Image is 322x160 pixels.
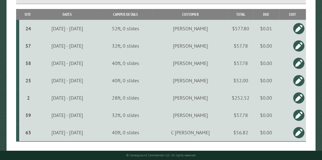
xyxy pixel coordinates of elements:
td: $52.00 [228,72,253,89]
td: $57.78 [228,37,253,54]
div: [DATE] - [DATE] [37,60,97,66]
td: 52ft, 0 slides [98,20,152,37]
div: 57 [22,43,35,49]
td: 40ft, 0 slides [98,124,152,141]
td: $0.00 [253,124,279,141]
td: $57.78 [228,106,253,124]
div: [DATE] - [DATE] [37,95,97,101]
td: 28ft, 0 slides [98,89,152,106]
td: $0.00 [253,72,279,89]
td: $0.00 [253,89,279,106]
td: [PERSON_NAME] [153,106,228,124]
td: $0.00 [253,37,279,54]
td: $0.00 [253,106,279,124]
td: $56.82 [228,124,253,141]
div: 24 [22,25,35,32]
div: 58 [22,60,35,66]
div: [DATE] - [DATE] [37,25,97,32]
td: [PERSON_NAME] [153,72,228,89]
th: Edit [279,9,306,20]
td: C [PERSON_NAME] [153,124,228,141]
td: 32ft, 0 slides [98,37,152,54]
div: 63 [22,129,35,136]
div: 25 [22,77,35,84]
td: $57.78 [228,54,253,72]
td: 40ft, 0 slides [98,54,152,72]
th: Total [228,9,253,20]
div: 59 [22,112,35,118]
th: Due [253,9,279,20]
td: [PERSON_NAME] [153,89,228,106]
th: Customer [153,9,228,20]
td: $0.00 [253,54,279,72]
div: [DATE] - [DATE] [37,77,97,84]
div: 2 [22,95,35,101]
td: $577.80 [228,20,253,37]
div: [DATE] - [DATE] [37,112,97,118]
td: [PERSON_NAME] [153,37,228,54]
td: 40ft, 0 slides [98,72,152,89]
th: Site [19,9,36,20]
th: Dates [36,9,98,20]
td: $252.52 [228,89,253,106]
td: $0.01 [253,20,279,37]
div: [DATE] - [DATE] [37,43,97,49]
small: © Campground Commander LLC. All rights reserved. [126,153,196,157]
td: [PERSON_NAME] [153,20,228,37]
td: [PERSON_NAME] [153,54,228,72]
td: 32ft, 0 slides [98,106,152,124]
div: [DATE] - [DATE] [37,129,97,136]
th: Camper Details [98,9,152,20]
